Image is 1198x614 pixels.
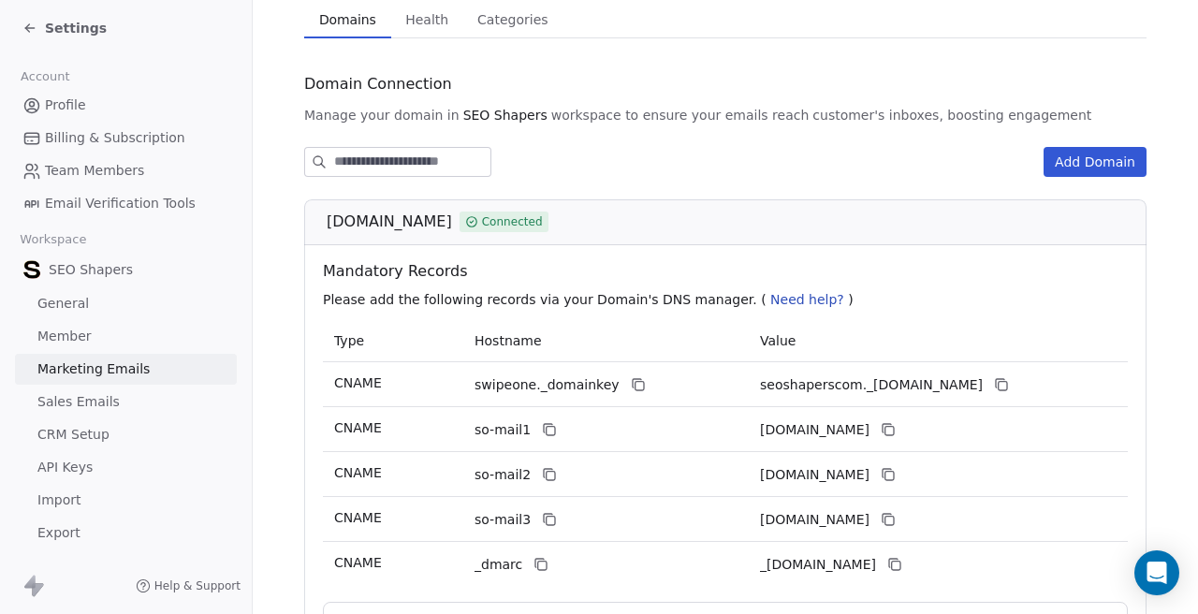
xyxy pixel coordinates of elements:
span: so-mail1 [475,420,531,440]
a: General [15,288,237,319]
a: CRM Setup [15,419,237,450]
span: Export [37,523,80,543]
span: CNAME [334,555,382,570]
span: Import [37,490,80,510]
span: Need help? [770,292,844,307]
span: Connected [482,213,543,230]
span: CNAME [334,420,382,435]
span: CRM Setup [37,425,110,445]
div: Open Intercom Messenger [1134,550,1179,595]
span: API Keys [37,458,93,477]
span: Help & Support [154,578,241,593]
a: Email Verification Tools [15,188,237,219]
span: seoshaperscom1.swipeone.email [760,420,869,440]
span: CNAME [334,375,382,390]
span: workspace to ensure your emails reach [551,106,810,124]
span: SEO Shapers [463,106,548,124]
span: customer's inboxes, boosting engagement [812,106,1091,124]
span: Manage your domain in [304,106,460,124]
a: Help & Support [136,578,241,593]
a: Billing & Subscription [15,123,237,153]
span: CNAME [334,465,382,480]
span: Domain Connection [304,73,452,95]
span: seoshaperscom._domainkey.swipeone.email [760,375,983,395]
span: Marketing Emails [37,359,150,379]
span: _dmarc [475,555,522,575]
a: Team Members [15,155,237,186]
img: SEO-Shapers-Favicon.png [22,260,41,279]
span: Email Verification Tools [45,194,196,213]
span: CNAME [334,510,382,525]
span: so-mail3 [475,510,531,530]
span: Account [12,63,78,91]
span: Team Members [45,161,144,181]
a: Member [15,321,237,352]
a: Import [15,485,237,516]
span: Billing & Subscription [45,128,185,148]
span: Workspace [12,226,95,254]
span: so-mail2 [475,465,531,485]
span: SEO Shapers [49,260,133,279]
span: swipeone._domainkey [475,375,620,395]
a: Settings [22,19,107,37]
span: Domains [312,7,384,33]
span: General [37,294,89,314]
span: seoshaperscom2.swipeone.email [760,465,869,485]
span: Profile [45,95,86,115]
p: Type [334,331,452,351]
a: Marketing Emails [15,354,237,385]
a: Export [15,518,237,548]
span: Health [398,7,456,33]
span: Sales Emails [37,392,120,412]
span: Mandatory Records [323,260,1135,283]
span: seoshaperscom3.swipeone.email [760,510,869,530]
a: Sales Emails [15,387,237,417]
span: Hostname [475,333,542,348]
p: Please add the following records via your Domain's DNS manager. ( ) [323,290,1135,309]
a: Profile [15,90,237,121]
span: Value [760,333,796,348]
button: Add Domain [1044,147,1147,177]
span: [DOMAIN_NAME] [327,211,452,233]
span: Categories [470,7,555,33]
a: API Keys [15,452,237,483]
span: Member [37,327,92,346]
span: _dmarc.swipeone.email [760,555,876,575]
span: Settings [45,19,107,37]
